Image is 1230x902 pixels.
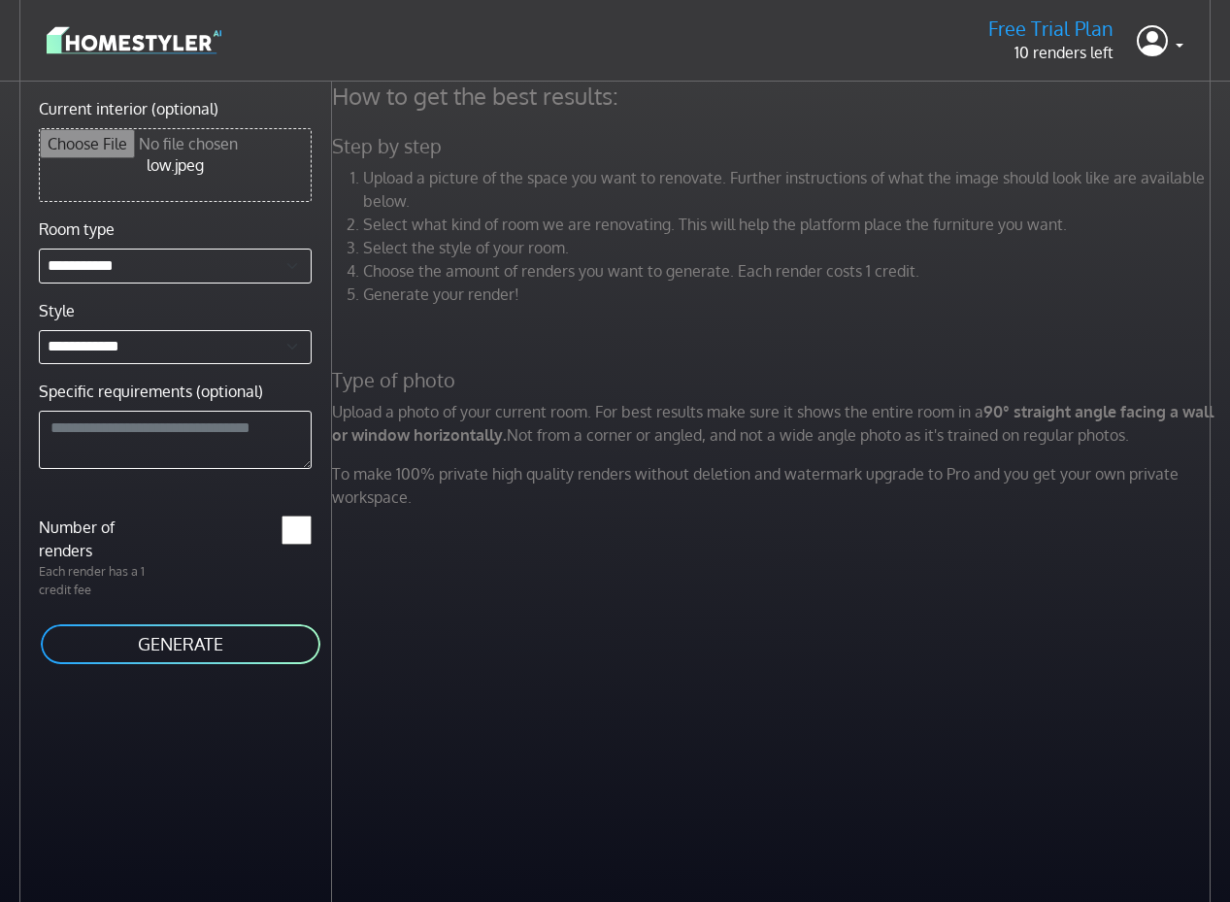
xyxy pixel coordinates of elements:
[47,23,221,57] img: logo-3de290ba35641baa71223ecac5eacb59cb85b4c7fdf211dc9aaecaaee71ea2f8.svg
[363,236,1215,259] li: Select the style of your room.
[39,299,75,322] label: Style
[320,82,1227,111] h4: How to get the best results:
[988,41,1114,64] p: 10 renders left
[27,516,176,562] label: Number of renders
[39,217,115,241] label: Room type
[39,380,263,403] label: Specific requirements (optional)
[320,400,1227,447] p: Upload a photo of your current room. For best results make sure it shows the entire room in a Not...
[363,166,1215,213] li: Upload a picture of the space you want to renovate. Further instructions of what the image should...
[320,462,1227,509] p: To make 100% private high quality renders without deletion and watermark upgrade to Pro and you g...
[988,17,1114,41] h5: Free Trial Plan
[39,97,218,120] label: Current interior (optional)
[363,283,1215,306] li: Generate your render!
[320,368,1227,392] h5: Type of photo
[39,622,322,666] button: GENERATE
[320,134,1227,158] h5: Step by step
[363,259,1215,283] li: Choose the amount of renders you want to generate. Each render costs 1 credit.
[363,213,1215,236] li: Select what kind of room we are renovating. This will help the platform place the furniture you w...
[27,562,176,599] p: Each render has a 1 credit fee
